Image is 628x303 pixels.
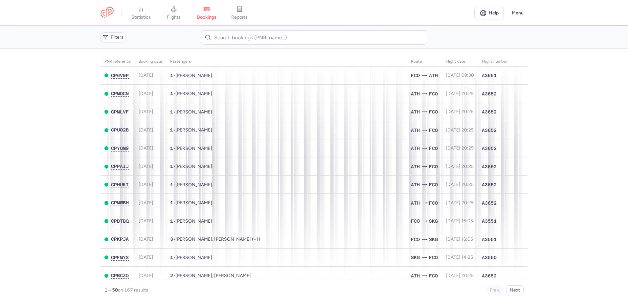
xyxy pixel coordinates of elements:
span: • [170,182,212,188]
span: Valeria ARNALDI, Matteo DI STEFANO [175,273,251,278]
button: CPMQCN [111,91,129,96]
span: [DATE] [139,218,153,224]
th: PNR reference [101,57,135,67]
span: CPMQCN [111,91,129,96]
span: Sofia ZANUZZI [175,146,212,151]
span: Dana FERRARA [175,109,212,115]
span: Anna NAZOU [175,200,212,206]
span: ATH [411,181,420,188]
span: A3551 [482,218,497,224]
span: CPBTBQ [111,218,129,224]
span: 1 [170,127,173,132]
span: Dimitrios KAPLANIS [175,255,212,260]
span: on 167 results [118,287,148,293]
span: [DATE] [139,164,153,169]
span: [DATE] [139,109,153,114]
th: Flight number [478,57,511,67]
span: CPHUKI [111,182,129,187]
span: FCO [429,181,438,188]
button: CPHUKI [111,182,129,188]
span: [DATE] 20:25 [446,91,474,96]
span: 1 [170,255,173,260]
span: ATH [411,145,420,152]
button: Menu [508,7,527,19]
span: reports [231,14,248,20]
span: A3652 [482,200,497,206]
button: CPUO2B [111,127,129,133]
span: SKG [411,254,420,261]
span: 1 [170,218,173,224]
span: • [170,236,260,242]
span: [DATE] 09:30 [446,72,474,78]
button: Filters [101,32,125,42]
span: [DATE] 14:25 [446,254,473,260]
th: Route [407,57,442,67]
span: • [170,255,212,260]
span: [DATE] [139,200,153,206]
span: Help [489,10,499,15]
span: Dafiny ROSSI [175,73,212,78]
span: [DATE] 20:25 [446,182,474,187]
span: statistics [131,14,151,20]
button: CPMWBH [111,200,129,206]
a: bookings [190,6,223,20]
strong: 1 – 50 [104,287,118,293]
button: CPMLVF [111,109,129,115]
span: A3652 [482,145,497,151]
span: FCO [411,72,420,79]
button: CPKPJA [111,236,129,242]
th: flight date [442,57,478,67]
span: [DATE] 20:25 [446,145,474,151]
span: • [170,127,212,133]
span: SKG [429,217,438,225]
span: A3652 [482,91,497,97]
span: 2 [170,273,173,278]
span: [DATE] 16:05 [446,218,473,224]
span: 1 [170,182,173,187]
span: [DATE] 16:05 [446,236,473,242]
span: [DATE] [139,254,153,260]
span: [DATE] [139,182,153,187]
span: [DATE] 20:25 [446,273,474,278]
span: SKG [429,236,438,243]
a: CitizenPlane red outlined logo [101,7,114,19]
input: Search bookings (PNR, name...) [201,30,427,45]
span: [DATE] [139,127,153,133]
span: CPMWBH [111,200,129,205]
span: flights [167,14,181,20]
a: flights [157,6,190,20]
span: • [170,146,212,151]
span: A3652 [482,109,497,115]
span: ATH [411,90,420,97]
span: [DATE] [139,72,153,78]
th: Passengers [166,57,407,67]
span: Androniki PAPATHANASI [175,218,212,224]
span: ATH [411,127,420,134]
a: reports [223,6,256,20]
span: A3652 [482,181,497,188]
a: statistics [124,6,157,20]
span: FCO [411,236,420,243]
span: A3652 [482,127,497,133]
span: 1 [170,73,173,78]
button: CPPAIJ [111,164,129,169]
span: A3651 [482,72,497,79]
span: [DATE] [139,236,153,242]
span: Simone ATTIAS [175,182,212,188]
span: CPFMYS [111,255,129,260]
span: ATH [429,72,438,79]
span: FCO [429,90,438,97]
button: CPBCZQ [111,273,129,278]
span: Pati MAGOMEDOVA [175,164,212,169]
span: A3652 [482,273,497,279]
th: Booking date [135,57,166,67]
span: [DATE] 20:25 [446,200,474,206]
span: • [170,273,251,278]
span: [DATE] [139,273,153,278]
span: ATH [411,199,420,207]
span: ATH [411,272,420,279]
span: [DATE] 20:25 [446,164,474,169]
span: 1 [170,200,173,205]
